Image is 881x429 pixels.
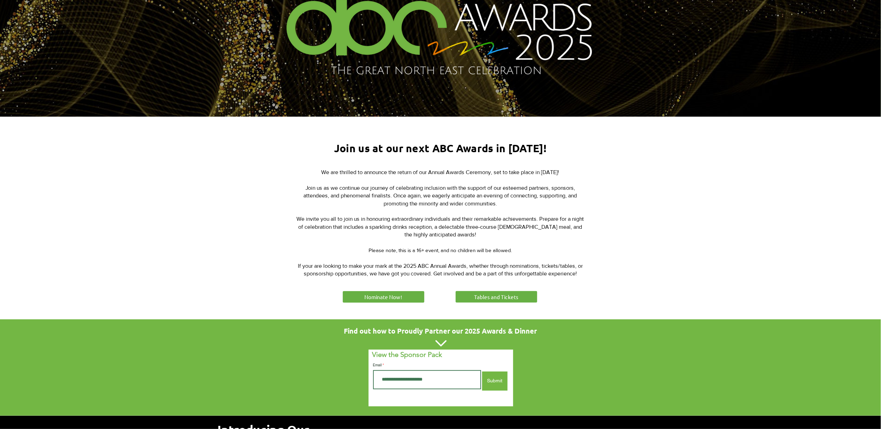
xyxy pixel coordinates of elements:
[455,290,538,304] a: Tables and Tickets
[304,185,577,206] span: Join us as we continue our journey of celebrating inclusion with the support of our esteemed part...
[342,290,425,304] a: Nominate Now!
[372,350,442,359] span: View the Sponsor Pack
[482,372,508,391] button: Submit
[344,326,537,335] span: Find out how to Proudly Partner our 2025 Awards & Dinner
[369,247,512,253] span: Please note, this is a 16+ event, and no children will be allowed.
[373,364,481,367] label: Email
[298,263,583,276] span: If your are looking to make your mark at the 2025 ABC Annual Awards, whether through nominations,...
[334,142,547,155] span: Join us at our next ABC Awards in [DATE]!
[474,293,518,301] span: Tables and Tickets
[365,293,402,301] span: Nominate Now!
[297,216,584,237] span: We invite you all to join us in honouring extraordinary individuals and their remarkable achievem...
[487,377,502,384] span: Submit
[322,169,559,175] span: We are thrilled to announce the return of our Annual Awards Ceremony, set to take place in [DATE]!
